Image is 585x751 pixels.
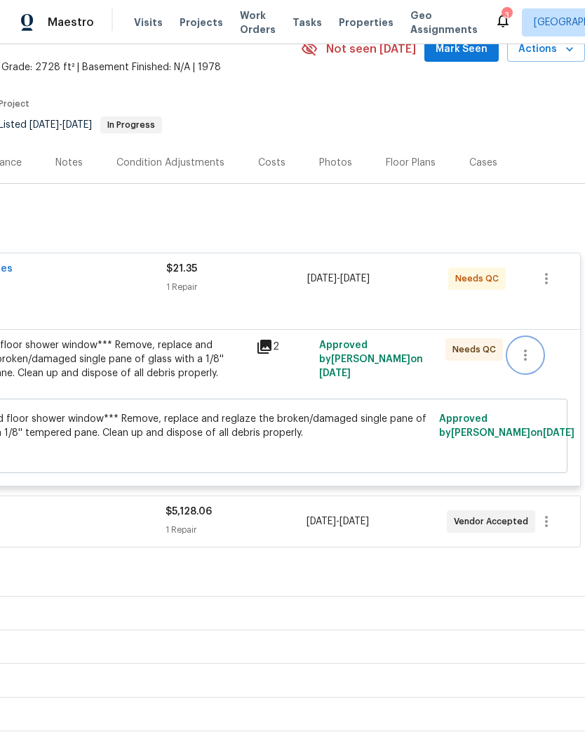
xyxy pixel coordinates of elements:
div: 1 Repair [166,523,306,537]
span: Needs QC [452,343,502,357]
span: [DATE] [339,517,369,526]
span: - [307,272,370,286]
span: Vendor Accepted [454,514,534,529]
span: Maestro [48,15,94,29]
span: [DATE] [543,428,574,438]
span: Visits [134,15,163,29]
div: Costs [258,156,285,170]
div: Condition Adjustments [116,156,224,170]
span: Actions [518,41,574,58]
span: [DATE] [29,120,59,130]
span: Geo Assignments [410,8,478,36]
div: Notes [55,156,83,170]
span: Tasks [292,18,322,27]
div: 3 [502,8,511,22]
span: [DATE] [319,368,351,378]
span: Properties [339,15,394,29]
span: In Progress [102,121,161,129]
div: 2 [256,338,311,355]
span: $5,128.06 [166,507,212,517]
span: $21.35 [166,264,197,274]
span: Projects [180,15,223,29]
div: Floor Plans [386,156,436,170]
span: [DATE] [307,274,337,284]
span: Mark Seen [436,41,487,58]
span: [DATE] [340,274,370,284]
span: Approved by [PERSON_NAME] on [319,340,423,378]
span: Needs QC [455,272,504,286]
span: Approved by [PERSON_NAME] on [439,414,574,438]
span: - [307,514,369,529]
span: - [29,120,92,130]
div: 1 Repair [166,280,307,294]
div: Cases [469,156,497,170]
div: Photos [319,156,352,170]
button: Actions [507,36,585,62]
span: [DATE] [307,517,336,526]
span: Not seen [DATE] [326,42,416,56]
button: Mark Seen [424,36,499,62]
span: Work Orders [240,8,276,36]
span: [DATE] [62,120,92,130]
